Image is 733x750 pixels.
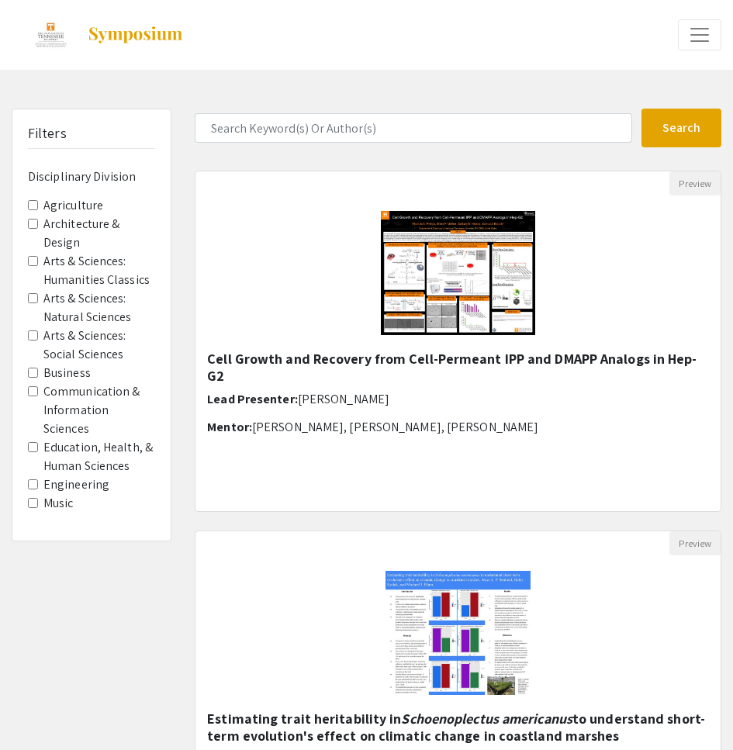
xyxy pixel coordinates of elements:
[12,680,66,738] iframe: Chat
[43,382,155,438] label: Communication & Information Sciences
[252,419,538,435] span: [PERSON_NAME], [PERSON_NAME], [PERSON_NAME]
[43,327,155,364] label: Arts & Sciences: Social Sciences
[28,169,155,184] h6: Disciplinary Division
[207,392,709,406] h6: Lead Presenter:
[207,419,252,435] span: Mentor:
[207,710,709,744] h5: Estimating trait heritability in to understand short-term evolution's effect on climatic change i...
[12,16,184,54] a: Discovery Day 2024
[43,289,155,327] label: Arts & Sciences: Natural Sciences
[30,16,71,54] img: Discovery Day 2024
[43,196,103,215] label: Agriculture
[669,171,721,195] button: Preview
[207,351,709,384] h5: Cell Growth and Recovery from Cell-Permeant IPP and DMAPP Analogs in Hep-G2
[641,109,721,147] button: Search
[370,555,546,710] img: <p>Estimating trait heritability in&nbsp;<em>Schoenoplectus americanus</em>&nbsp;to understand sh...
[678,19,721,50] button: Expand or Collapse Menu
[43,364,91,382] label: Business
[43,475,109,494] label: Engineering
[298,391,389,407] span: [PERSON_NAME]
[365,195,551,351] img: <p><span style="background-color: transparent; color: rgb(0, 0, 0);">Cell Growth and Recovery fro...
[87,26,184,44] img: Symposium by ForagerOne
[43,438,155,475] label: Education, Health, & Human Sciences
[195,113,632,143] input: Search Keyword(s) Or Author(s)
[28,125,67,142] h5: Filters
[43,494,74,513] label: Music
[401,710,572,728] em: Schoenoplectus americanus
[195,171,721,512] div: Open Presentation <p><span style="background-color: transparent; color: rgb(0, 0, 0);">Cell Growt...
[43,252,155,289] label: Arts & Sciences: Humanities Classics
[669,531,721,555] button: Preview
[43,215,155,252] label: Architecture & Design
